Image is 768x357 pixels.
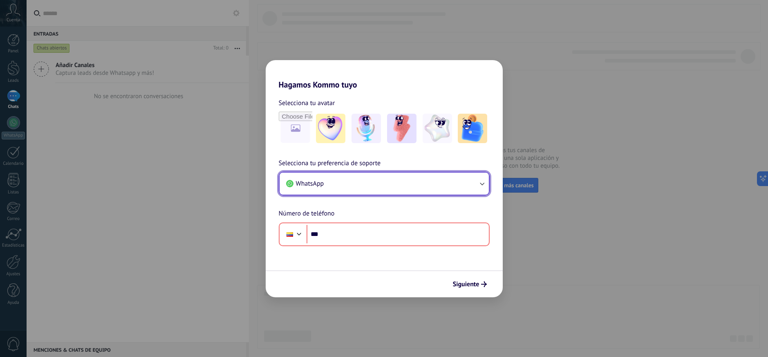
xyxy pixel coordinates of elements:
[453,281,479,287] span: Siguiente
[266,60,503,90] h2: Hagamos Kommo tuyo
[423,114,452,143] img: -4.jpeg
[458,114,487,143] img: -5.jpeg
[352,114,381,143] img: -2.jpeg
[279,209,335,219] span: Número de teléfono
[279,98,335,108] span: Selecciona tu avatar
[279,158,381,169] span: Selecciona tu preferencia de soporte
[296,180,324,188] span: WhatsApp
[387,114,416,143] img: -3.jpeg
[280,173,489,195] button: WhatsApp
[449,277,490,291] button: Siguiente
[316,114,345,143] img: -1.jpeg
[282,226,298,243] div: Colombia: + 57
